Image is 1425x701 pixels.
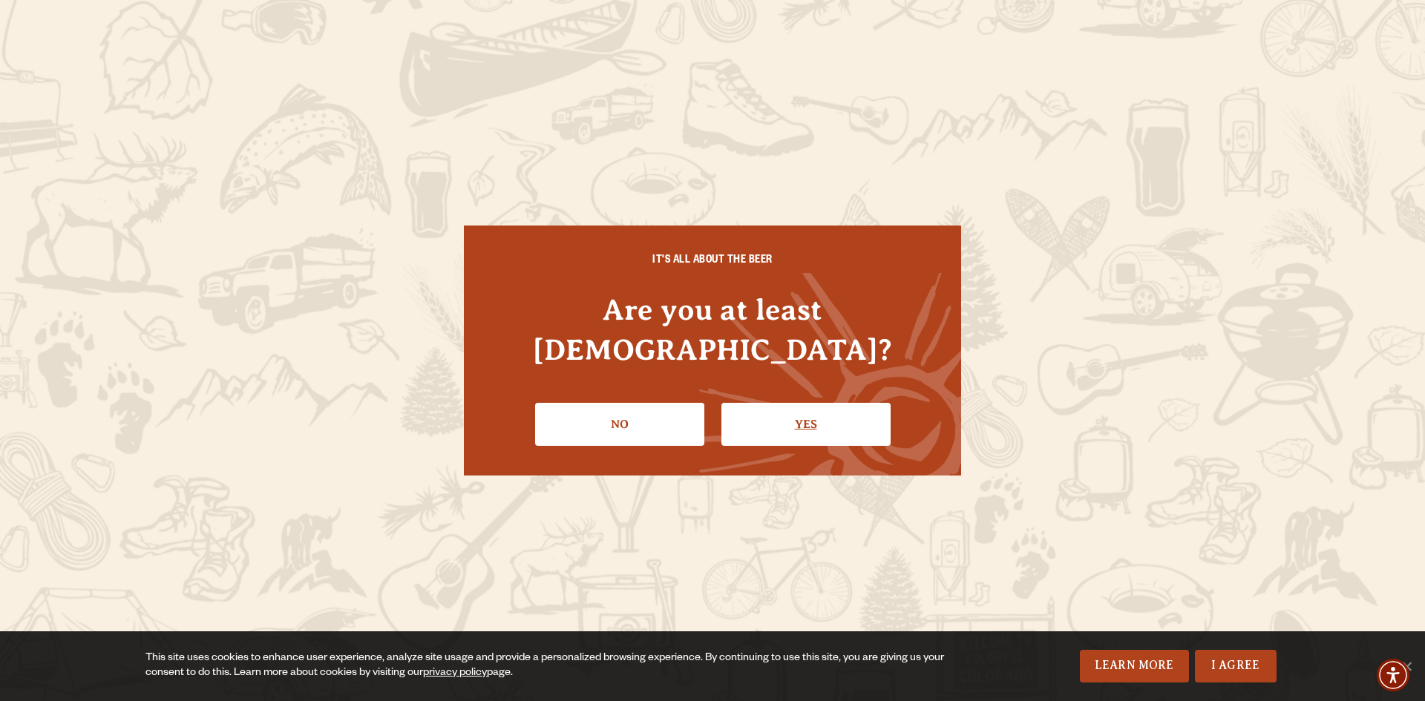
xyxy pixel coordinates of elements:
[721,403,891,446] a: Confirm I'm 21 or older
[145,651,956,681] div: This site uses cookies to enhance user experience, analyze site usage and provide a personalized ...
[1080,650,1189,682] a: Learn More
[1195,650,1277,682] a: I Agree
[494,290,931,369] h4: Are you at least [DEMOGRAPHIC_DATA]?
[1377,659,1409,691] div: Accessibility Menu
[494,255,931,269] h6: IT'S ALL ABOUT THE BEER
[535,403,704,446] a: No
[423,668,487,679] a: privacy policy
